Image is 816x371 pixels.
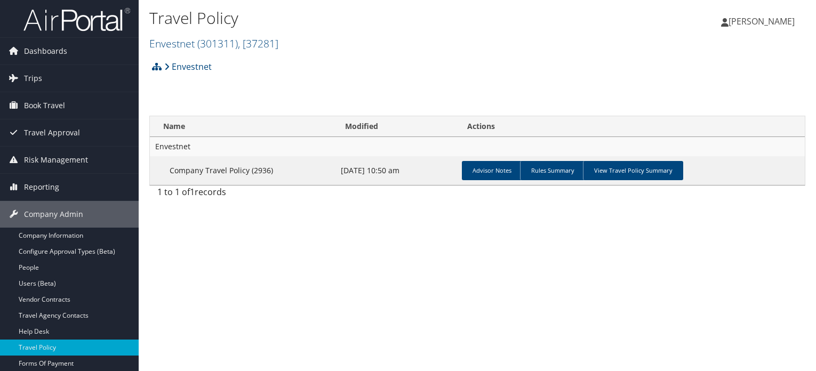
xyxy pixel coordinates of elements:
div: 1 to 1 of records [157,185,306,204]
span: Dashboards [24,38,67,64]
span: [PERSON_NAME] [729,15,795,27]
span: Trips [24,65,42,92]
td: Envestnet [150,137,805,156]
th: Name: activate to sort column ascending [150,116,335,137]
a: Rules Summary [520,161,585,180]
span: ( 301311 ) [197,36,238,51]
a: Envestnet [164,56,212,77]
span: , [ 37281 ] [238,36,278,51]
td: [DATE] 10:50 am [335,156,458,185]
span: Company Admin [24,201,83,228]
span: Travel Approval [24,119,80,146]
h1: Travel Policy [149,7,587,29]
span: Reporting [24,174,59,200]
span: 1 [190,186,195,198]
th: Actions [458,116,805,137]
span: Risk Management [24,147,88,173]
a: View Travel Policy Summary [583,161,683,180]
span: Book Travel [24,92,65,119]
a: Envestnet [149,36,278,51]
td: Company Travel Policy (2936) [150,156,335,185]
a: Advisor Notes [462,161,522,180]
th: Modified: activate to sort column ascending [335,116,458,137]
a: [PERSON_NAME] [721,5,805,37]
img: airportal-logo.png [23,7,130,32]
